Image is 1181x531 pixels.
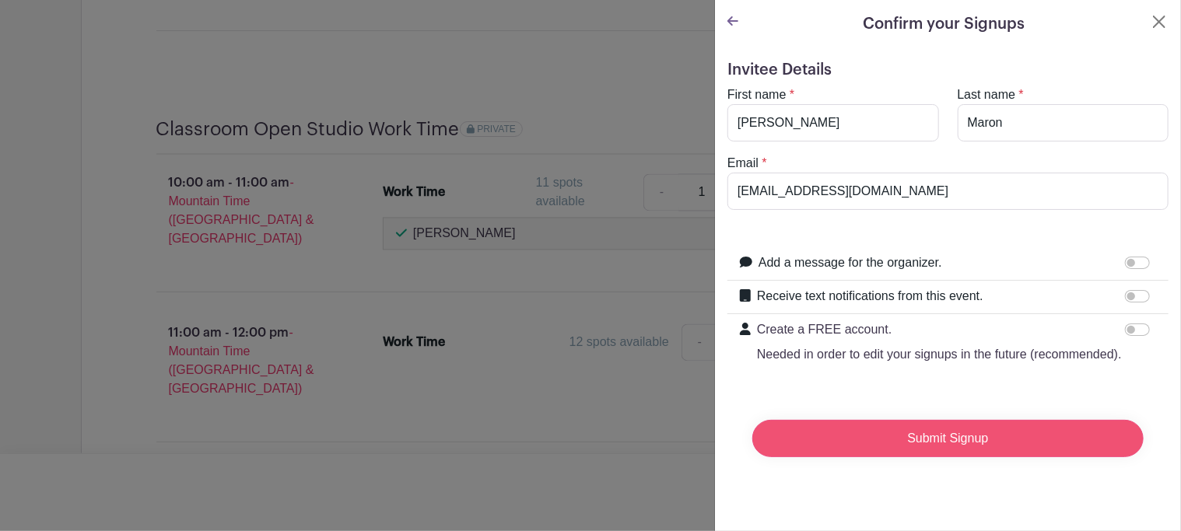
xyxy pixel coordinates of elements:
[727,86,787,104] label: First name
[759,253,942,272] label: Add a message for the organizer.
[757,345,1122,364] p: Needed in order to edit your signups in the future (recommended).
[727,61,1169,79] h5: Invitee Details
[727,154,759,173] label: Email
[864,12,1025,36] h5: Confirm your Signups
[1150,12,1169,31] button: Close
[757,287,983,306] label: Receive text notifications from this event.
[958,86,1016,104] label: Last name
[752,420,1144,457] input: Submit Signup
[757,320,1122,339] p: Create a FREE account.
